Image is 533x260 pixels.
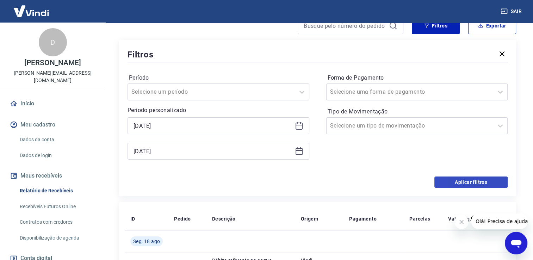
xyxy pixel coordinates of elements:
p: Período personalizado [128,106,309,114]
input: Data final [134,146,292,156]
label: Período [129,74,308,82]
button: Exportar [468,17,516,34]
span: Olá! Precisa de ajuda? [4,5,59,11]
a: Recebíveis Futuros Online [17,199,97,214]
button: Sair [499,5,525,18]
p: [PERSON_NAME] [24,59,81,67]
a: Dados de login [17,148,97,163]
img: Vindi [8,0,54,22]
input: Data inicial [134,120,292,131]
label: Forma de Pagamento [328,74,507,82]
p: Pedido [174,215,191,222]
button: Filtros [412,17,460,34]
button: Aplicar filtros [434,177,508,188]
label: Tipo de Movimentação [328,107,507,116]
span: Seg, 18 ago [133,238,160,245]
a: Início [8,96,97,111]
button: Meus recebíveis [8,168,97,184]
iframe: Fechar mensagem [454,215,469,229]
p: Pagamento [349,215,377,222]
button: Meu cadastro [8,117,97,132]
iframe: Botão para abrir a janela de mensagens [505,232,527,254]
div: D [39,28,67,56]
h5: Filtros [128,49,154,60]
p: [PERSON_NAME][EMAIL_ADDRESS][DOMAIN_NAME] [6,69,100,84]
p: Descrição [212,215,236,222]
input: Busque pelo número do pedido [304,20,386,31]
p: Valor Líq. [448,215,471,222]
p: Parcelas [409,215,430,222]
p: ID [130,215,135,222]
a: Contratos com credores [17,215,97,229]
a: Relatório de Recebíveis [17,184,97,198]
a: Disponibilização de agenda [17,231,97,245]
a: Dados da conta [17,132,97,147]
p: Origem [301,215,318,222]
iframe: Mensagem da empresa [471,213,527,229]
